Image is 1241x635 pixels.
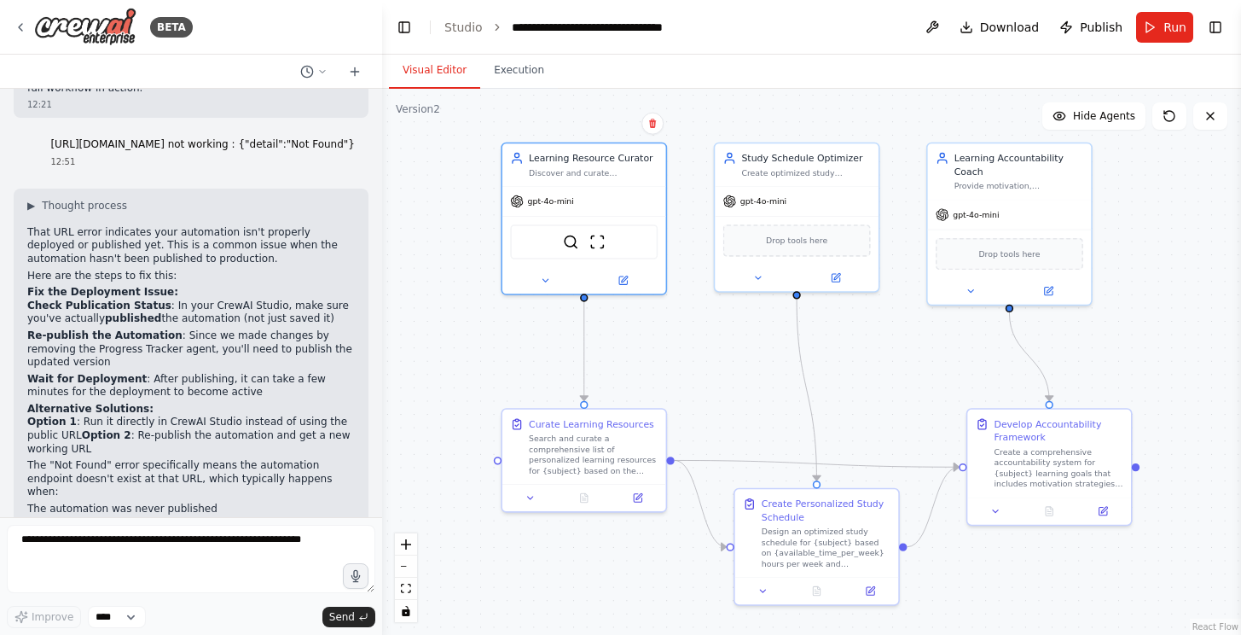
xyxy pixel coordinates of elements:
[27,300,355,326] p: : In your CrewAI Studio, make sure you've actually the automation (not just saved it)
[529,417,654,431] div: Curate Learning Resources
[529,434,658,476] div: Search and curate a comprehensive list of personalized learning resources for {subject} based on ...
[150,17,193,38] div: BETA
[788,583,844,599] button: No output available
[395,556,417,578] button: zoom out
[953,12,1047,43] button: Download
[675,454,959,474] g: Edge from 237157c0-b442-471e-9c7c-9680979e4530 to 3622a756-7c44-4efe-a694-cae1b52e3126
[641,113,664,135] button: Delete node
[27,286,178,298] strong: Fix the Deployment Issue:
[615,490,661,506] button: Open in side panel
[27,503,355,516] li: The automation was never published
[1163,19,1186,36] span: Run
[392,15,416,39] button: Hide left sidebar
[954,152,1083,178] div: Learning Accountability Coach
[741,167,870,178] div: Create optimized study schedules for {subject} based on {available_time_per_week} hours weekly, c...
[766,234,827,248] span: Drop tools here
[322,607,375,627] button: Send
[395,600,417,622] button: toggle interactivity
[27,416,77,428] strong: Option 1
[1080,19,1122,36] span: Publish
[27,270,355,283] p: Here are the steps to fix this:
[675,454,727,554] g: Edge from 237157c0-b442-471e-9c7c-9680979e4530 to be74508f-90e5-4f2f-8508-4f73591d00d1
[480,53,558,89] button: Execution
[1080,504,1126,520] button: Open in side panel
[27,459,355,499] p: The "Not Found" error specifically means the automation endpoint doesn't exist at that URL, which...
[1073,109,1135,123] span: Hide Agents
[1203,15,1227,39] button: Show right sidebar
[714,143,880,293] div: Study Schedule OptimizerCreate optimized study schedules for {subject} based on {available_time_p...
[329,610,355,624] span: Send
[926,143,1093,306] div: Learning Accountability CoachProvide motivation, accountability, and personalized coaching for {s...
[1042,102,1145,130] button: Hide Agents
[27,199,35,213] span: ▶
[1021,504,1077,520] button: No output available
[27,300,171,312] strong: Check Publication Status
[585,272,660,288] button: Open in side panel
[980,19,1040,36] span: Download
[395,533,417,622] div: React Flow controls
[27,329,355,370] p: : Since we made changes by removing the Progress Tracker agent, you'll need to publish the update...
[556,490,612,506] button: No output available
[341,61,368,82] button: Start a new chat
[444,20,483,34] a: Studio
[42,199,127,213] span: Thought process
[501,143,667,295] div: Learning Resource CuratorDiscover and curate personalized learning resources for {subject} based ...
[995,446,1123,489] div: Create a comprehensive accountability system for {subject} learning goals that includes motivatio...
[741,152,870,166] div: Study Schedule Optimizer
[907,460,959,553] g: Edge from be74508f-90e5-4f2f-8508-4f73591d00d1 to 3622a756-7c44-4efe-a694-cae1b52e3126
[50,155,355,168] div: 12:51
[27,403,154,415] strong: Alternative Solutions:
[954,181,1083,191] div: Provide motivation, accountability, and personalized coaching for {subject} learning goals, creat...
[34,8,136,46] img: Logo
[1003,312,1056,401] g: Edge from d8d66ec0-32a6-4a74-8386-62fd9091c956 to 3622a756-7c44-4efe-a694-cae1b52e3126
[27,416,355,456] p: : Run it directly in CrewAI Studio instead of using the public URL : Re-publish the automation an...
[389,53,480,89] button: Visual Editor
[740,196,786,207] span: gpt-4o-mini
[293,61,334,82] button: Switch to previous chat
[7,606,81,628] button: Improve
[798,270,873,286] button: Open in side panel
[343,563,368,589] button: Click to speak your automation idea
[27,199,127,213] button: ▶Thought process
[27,226,355,266] p: That URL error indicates your automation isn't properly deployed or published yet. This is a comm...
[563,234,579,250] img: SerperDevTool
[395,533,417,556] button: zoom in
[82,429,131,441] strong: Option 2
[577,302,591,401] g: Edge from f17e6b36-b4d9-438b-a3aa-c12b5b397580 to 237157c0-b442-471e-9c7c-9680979e4530
[1053,12,1129,43] button: Publish
[32,610,73,624] span: Improve
[790,300,823,481] g: Edge from 11938fea-c796-413b-8076-001a33b33314 to be74508f-90e5-4f2f-8508-4f73591d00d1
[444,19,704,36] nav: breadcrumb
[734,488,900,606] div: Create Personalized Study ScheduleDesign an optimized study schedule for {subject} based on {avai...
[1011,283,1086,300] button: Open in side panel
[27,373,147,385] strong: Wait for Deployment
[395,578,417,600] button: fit view
[105,312,161,324] strong: published
[27,373,355,399] p: : After publishing, it can take a few minutes for the deployment to become active
[762,527,890,569] div: Design an optimized study schedule for {subject} based on {available_time_per_week} hours per wee...
[529,152,658,166] div: Learning Resource Curator
[978,248,1040,261] span: Drop tools here
[27,329,183,341] strong: Re-publish the Automation
[995,417,1123,444] div: Develop Accountability Framework
[848,583,894,599] button: Open in side panel
[762,498,890,524] div: Create Personalized Study Schedule
[1192,622,1238,632] a: React Flow attribution
[1136,12,1193,43] button: Run
[966,408,1133,526] div: Develop Accountability FrameworkCreate a comprehensive accountability system for {subject} learni...
[27,516,355,530] li: Changes were made but not re-published
[529,167,658,178] div: Discover and curate personalized learning resources for {subject} based on {learning_level} and {...
[589,234,606,250] img: ScrapeWebsiteTool
[953,209,999,219] span: gpt-4o-mini
[50,138,355,152] p: [URL][DOMAIN_NAME] not working : {"detail":"Not Found"}
[396,102,440,116] div: Version 2
[501,408,667,512] div: Curate Learning ResourcesSearch and curate a comprehensive list of personalized learning resource...
[528,196,574,207] span: gpt-4o-mini
[27,98,355,111] div: 12:21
